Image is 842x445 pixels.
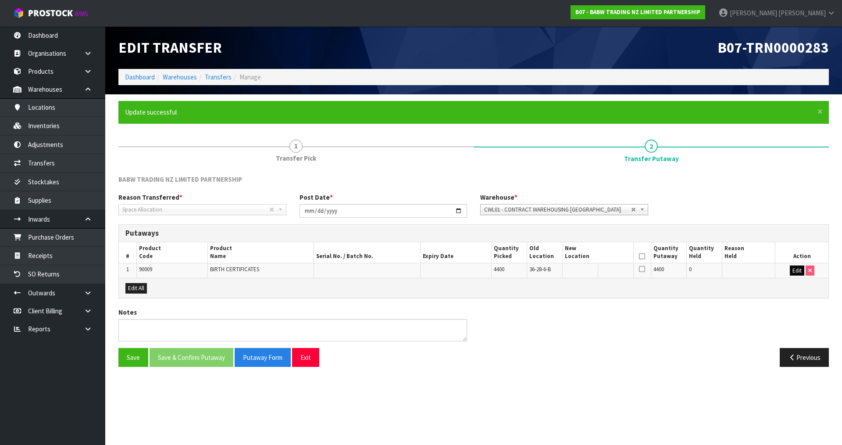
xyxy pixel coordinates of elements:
th: Product Code [136,242,207,263]
span: Update successful [125,108,177,116]
th: Reason Held [722,242,775,263]
span: 2 [645,140,658,153]
span: 4400 [653,266,664,273]
span: 0 [689,266,692,273]
button: Save & Confirm Putaway [150,348,233,367]
a: Transfers [205,73,232,81]
span: [PERSON_NAME] [730,9,777,17]
span: Putaway Form [243,353,282,362]
img: cube-alt.png [13,7,24,18]
button: Previous [780,348,829,367]
span: BIRTH CERTIFICATES [210,266,259,273]
span: 4400 [494,266,504,273]
label: Reason Transferred [118,193,182,202]
a: Warehouses [163,73,197,81]
label: Notes [118,308,137,317]
button: Save [118,348,148,367]
span: × [817,105,823,118]
th: Quantity Picked [491,242,527,263]
strong: B07 - BABW TRADING NZ LIMITED PARTNERSHIP [575,8,700,16]
span: CWL01 - CONTRACT WAREHOUSING [GEOGRAPHIC_DATA] [484,205,631,215]
span: BABW TRADING NZ LIMITED PARTNERSHIP [118,175,242,183]
th: New Location [562,242,633,263]
a: Dashboard [125,73,155,81]
th: Expiry Date [421,242,492,263]
input: Post Date [300,204,467,218]
span: 1 [289,140,303,153]
span: 90009 [139,266,152,273]
label: Warehouse [480,193,517,202]
button: Edit All [125,283,147,294]
small: WMS [75,10,88,18]
a: B07 - BABW TRADING NZ LIMITED PARTNERSHIP [571,5,705,19]
th: Serial No. / Batch No. [314,242,421,263]
button: Edit [790,266,804,276]
th: Quantity Held [686,242,722,263]
h3: Putaways [125,229,822,237]
th: Old Location [527,242,562,263]
th: Quantity Putaway [651,242,686,263]
span: Space Allocation [122,205,269,215]
label: Post Date [300,193,333,202]
th: # [119,242,136,263]
span: Transfer Putaway [118,168,829,374]
span: Manage [239,73,261,81]
span: ProStock [28,7,73,19]
span: 36-28-6-B [529,266,551,273]
span: Edit Transfer [118,38,222,57]
span: B07-TRN0000283 [717,38,829,57]
span: 1 [126,266,129,273]
th: Action [775,242,828,263]
th: Product Name [207,242,314,263]
span: Transfer Pick [276,154,316,163]
span: [PERSON_NAME] [778,9,826,17]
button: Putaway Form [235,348,291,367]
button: Exit [292,348,319,367]
span: Transfer Putaway [624,154,679,163]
